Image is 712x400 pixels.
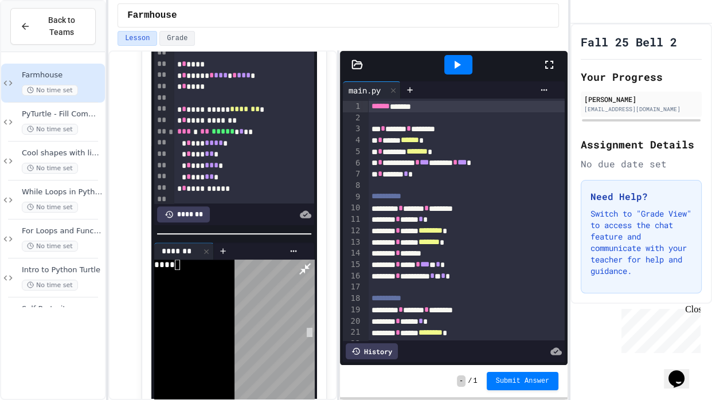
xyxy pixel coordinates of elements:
[343,281,362,293] div: 17
[343,158,362,169] div: 6
[343,237,362,248] div: 13
[343,316,362,327] div: 20
[343,123,362,135] div: 3
[664,354,701,389] iframe: chat widget
[22,109,103,119] span: PyTurtle - Fill Command with Random Number Generator
[159,31,195,46] button: Grade
[581,69,702,85] h2: Your Progress
[5,5,79,73] div: Chat with us now!Close
[581,157,702,171] div: No due date set
[22,85,78,96] span: No time set
[487,372,559,390] button: Submit Answer
[10,8,96,45] button: Back to Teams
[22,226,103,236] span: For Loops and Functions
[22,70,103,80] span: Farmhouse
[468,377,472,386] span: /
[617,304,701,353] iframe: chat widget
[22,202,78,213] span: No time set
[584,105,698,113] div: [EMAIL_ADDRESS][DOMAIN_NAME]
[343,270,362,282] div: 16
[343,191,362,203] div: 9
[343,214,362,225] div: 11
[343,202,362,214] div: 10
[343,135,362,146] div: 4
[590,208,692,277] p: Switch to "Grade View" to access the chat feature and communicate with your teacher for help and ...
[473,377,477,386] span: 1
[457,375,465,387] span: -
[37,14,86,38] span: Back to Teams
[118,31,157,46] button: Lesson
[581,136,702,152] h2: Assignment Details
[343,304,362,316] div: 19
[22,148,103,158] span: Cool shapes with lists and fun features
[343,293,362,304] div: 18
[343,168,362,180] div: 7
[22,124,78,135] span: No time set
[22,304,103,314] span: Self Portrait
[343,84,386,96] div: main.py
[22,187,103,197] span: While Loops in Python Turtle
[22,241,78,252] span: No time set
[584,94,698,104] div: [PERSON_NAME]
[590,190,692,203] h3: Need Help?
[343,180,362,191] div: 8
[22,163,78,174] span: No time set
[581,34,677,50] h1: Fall 25 Bell 2
[343,259,362,270] div: 15
[343,225,362,237] div: 12
[343,146,362,158] div: 5
[343,338,362,350] div: 22
[343,248,362,259] div: 14
[496,377,550,386] span: Submit Answer
[343,327,362,338] div: 21
[346,343,398,359] div: History
[22,280,78,291] span: No time set
[343,101,362,112] div: 1
[343,81,401,99] div: main.py
[22,265,103,275] span: Intro to Python Turtle
[127,9,177,22] span: Farmhouse
[343,112,362,124] div: 2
